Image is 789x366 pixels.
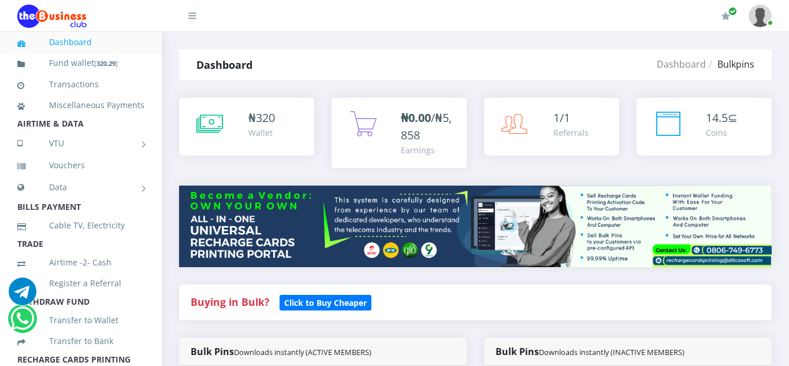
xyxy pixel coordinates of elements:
a: ₦320 Wallet [179,98,314,156]
a: Miscellaneous Payments [17,92,144,119]
a: Data [17,173,144,202]
a: Chat for support [10,313,34,332]
span: 14.5 [706,110,728,125]
a: Transfer to Bank [17,328,144,354]
b: Click to Buy Cheaper [284,297,367,308]
a: Cable TV, Electricity [17,212,144,239]
a: Chat for support [9,286,36,305]
small: Downloads instantly (INACTIVE MEMBERS) [539,347,684,357]
i: Renew/Upgrade Subscription [721,12,730,21]
a: ₦0.00/₦5,858 Earnings [332,98,467,168]
a: VTU [17,129,144,158]
div: Referrals [553,127,589,139]
div: Wallet [248,127,275,139]
img: User [749,5,772,27]
span: 1/1 [553,110,570,125]
small: [ ] [94,59,118,68]
strong: Dashboard [196,58,252,72]
div: ⊆ [706,109,738,127]
a: Airtime -2- Cash [17,249,144,276]
img: multitenant_rcp.png [179,186,772,267]
a: Dashboard [17,29,144,56]
span: 320 [256,110,275,125]
b: 320.29 [96,59,116,68]
b: ₦0.00 [401,110,431,125]
a: Fund wallet[320.29] [17,50,144,77]
a: Vouchers [17,152,144,179]
img: Logo [17,5,87,28]
a: Dashboard [657,58,706,71]
a: Register a Referral [17,270,144,297]
span: /₦5,858 [401,110,452,143]
span: Renew/Upgrade Subscription [728,7,737,16]
strong: Buying in Bulk? [191,295,269,309]
a: Transactions [17,71,144,98]
a: Click to Buy Cheaper [280,295,371,309]
strong: Bulk Pins [496,345,684,358]
li: Bulkpins [706,57,754,71]
a: Transfer to Wallet [17,307,144,334]
a: 1/1 Referrals [484,98,619,156]
div: Earnings [401,144,455,156]
div: Coins [706,127,738,139]
strong: Bulk Pins [191,345,371,358]
small: Downloads instantly (ACTIVE MEMBERS) [234,347,371,357]
div: ₦ [248,109,275,127]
